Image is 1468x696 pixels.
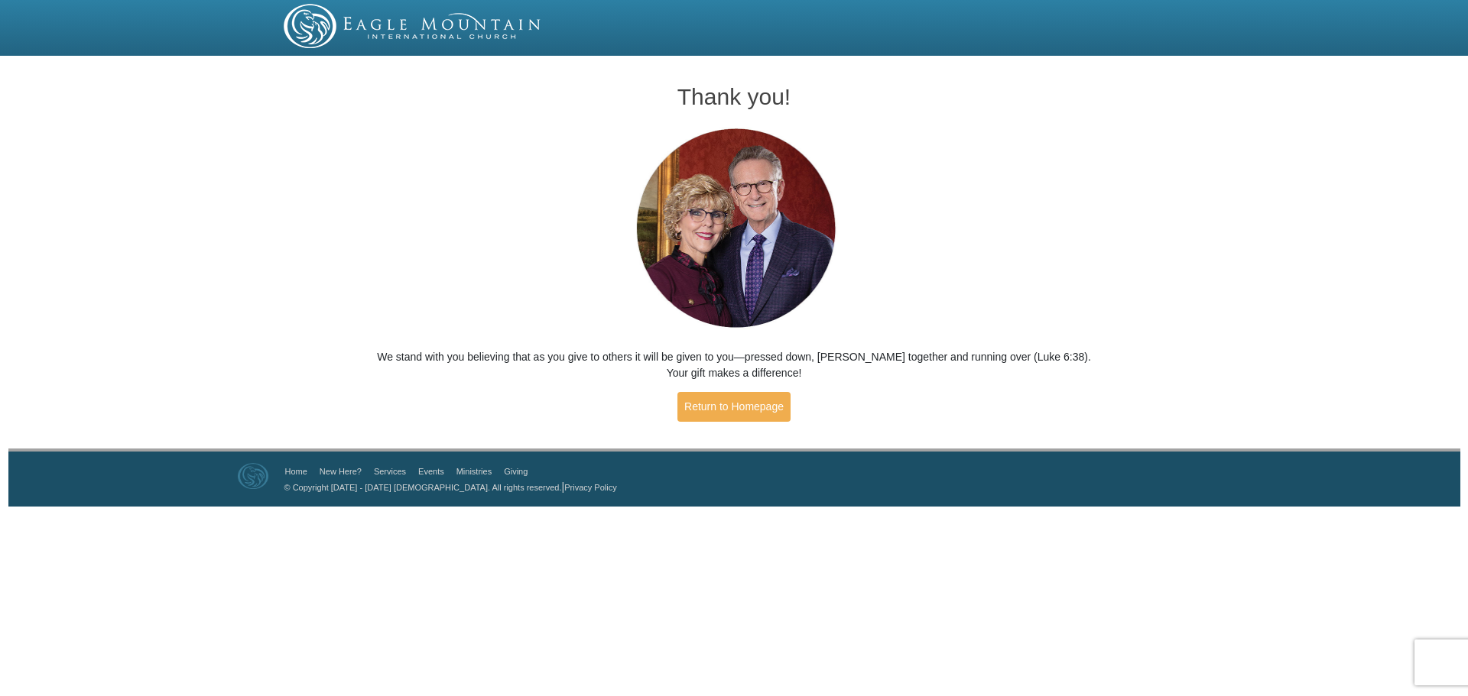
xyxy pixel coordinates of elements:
a: Ministries [456,467,492,476]
img: Pastors George and Terri Pearsons [622,124,847,334]
p: We stand with you believing that as you give to others it will be given to you—pressed down, [PER... [375,349,1093,381]
p: | [279,479,617,495]
img: EMIC [284,4,542,48]
img: Eagle Mountain International Church [238,463,268,489]
h1: Thank you! [375,84,1093,109]
a: © Copyright [DATE] - [DATE] [DEMOGRAPHIC_DATA]. All rights reserved. [284,483,562,492]
a: Services [374,467,406,476]
a: Home [285,467,307,476]
a: Events [418,467,444,476]
a: Privacy Policy [564,483,616,492]
a: Giving [504,467,528,476]
a: Return to Homepage [677,392,791,422]
a: New Here? [320,467,362,476]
